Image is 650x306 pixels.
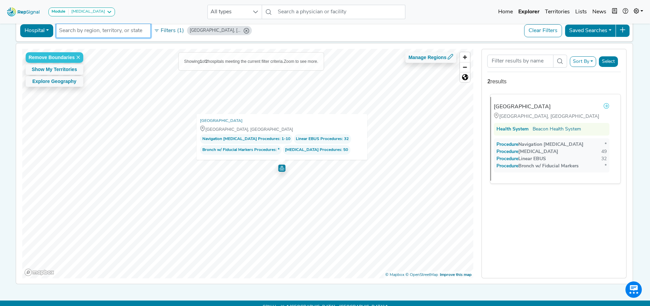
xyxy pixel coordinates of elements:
div: Navigation [MEDICAL_DATA] [496,141,583,148]
a: Territories [542,5,573,19]
a: OpenStreetMap [405,273,438,277]
a: Explorer [516,5,542,19]
strong: 2 [487,79,490,84]
div: South Bend, IN [187,26,252,35]
div: [GEOGRAPHIC_DATA] [494,103,551,111]
span: Bronch w/ Fiducial Markers Procedures [202,147,275,153]
span: Linear EBUS Procedures [296,136,342,142]
div: Map marker [278,164,285,171]
span: Procedure [503,142,518,147]
button: Remove Boundaries [26,52,83,63]
button: Manage Regions [405,52,456,63]
div: [GEOGRAPHIC_DATA], [GEOGRAPHIC_DATA] [190,27,241,34]
button: Hospital [20,24,53,37]
span: All types [208,5,249,19]
canvas: Map [22,49,477,282]
button: Sort By [570,56,596,67]
div: 32 [601,155,607,163]
button: Show My Territories [26,64,83,75]
b: 1 [200,59,202,64]
a: Mapbox [385,273,404,277]
a: Go to hospital profile [603,102,609,111]
div: [GEOGRAPHIC_DATA], [GEOGRAPHIC_DATA] [494,113,609,120]
a: [GEOGRAPHIC_DATA] [200,117,243,124]
div: [GEOGRAPHIC_DATA], [GEOGRAPHIC_DATA] [200,126,364,133]
input: Search Term [487,55,553,68]
span: Procedure [503,164,518,169]
div: Bronch w/ Fiducial Markers [496,163,579,170]
button: Module[MEDICAL_DATA] [48,8,115,16]
button: Saved Searches [565,24,616,37]
button: Reset bearing to north [460,72,470,82]
a: Map feedback [440,273,472,277]
span: Procedure [503,156,518,162]
input: Search a physician or facility [275,5,405,19]
div: results [487,78,621,86]
span: Showing of hospitals meeting the current filter criteria. [184,59,284,64]
div: Linear EBUS [496,155,546,163]
div: 49 [601,148,607,155]
div: [MEDICAL_DATA] [69,9,105,15]
a: News [590,5,609,19]
span: Procedure [503,149,518,154]
button: Zoom in [460,52,470,62]
div: Health System [496,126,529,133]
button: Select [599,56,618,67]
span: : 32 [293,134,351,144]
input: Search by region, territory, or state [59,27,148,35]
a: Home [495,5,516,19]
span: Zoom to see more. [284,59,318,64]
a: Lists [573,5,590,19]
button: Zoom out [460,62,470,72]
button: Clear Filters [524,24,562,37]
div: [MEDICAL_DATA] [496,148,558,155]
span: Reset zoom [460,72,470,82]
b: 2 [205,59,208,64]
span: : 1-10 [200,134,292,144]
strong: Module [52,10,66,14]
span: : 50 [283,145,350,155]
button: Intel Book [609,5,620,19]
button: Filters (1) [152,25,186,37]
span: [MEDICAL_DATA] Procedures [285,147,341,153]
a: Beacon Health System [533,126,581,133]
button: Explore Geography [26,76,83,87]
span: Navigation [MEDICAL_DATA] Procedures [202,136,279,142]
a: Mapbox logo [24,268,54,276]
